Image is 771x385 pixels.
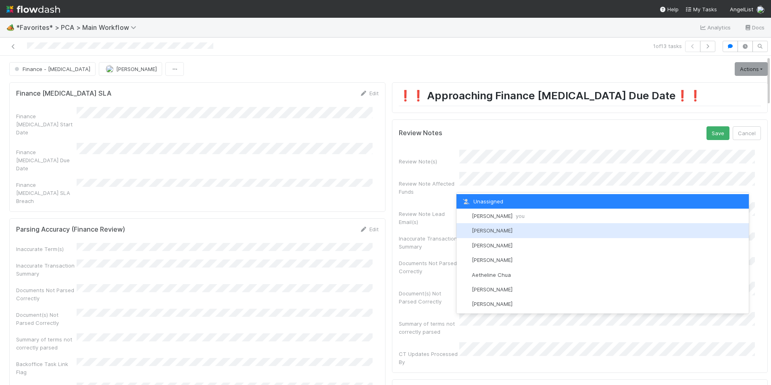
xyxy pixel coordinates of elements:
div: Finance [MEDICAL_DATA] Start Date [16,112,77,136]
h5: Parsing Accuracy (Finance Review) [16,226,125,234]
span: My Tasks [685,6,717,13]
img: avatar_55c8bf04-bdf8-4706-8388-4c62d4787457.png [461,256,469,264]
span: [PERSON_NAME] [472,213,525,219]
span: [PERSON_NAME] [472,227,513,234]
span: *Favorites* > PCA > Main Workflow [16,23,140,31]
img: avatar_1d14498f-6309-4f08-8780-588779e5ce37.png [461,241,469,249]
div: Review Note Lead Email(s) [399,210,459,226]
a: Edit [360,226,379,232]
a: Actions [735,62,768,76]
button: Save [706,126,729,140]
button: Cancel [733,126,761,140]
div: Documents Not Parsed Correctly [16,286,77,302]
span: AngelList [730,6,753,13]
div: Finance [MEDICAL_DATA] SLA Breach [16,181,77,205]
img: avatar_df83acd9-d480-4d6e-a150-67f005a3ea0d.png [461,300,469,308]
div: Document(s) Not Parsed Correctly [16,311,77,327]
span: [PERSON_NAME] [472,286,513,293]
span: [PERSON_NAME] [116,66,157,72]
img: avatar_487f705b-1efa-4920-8de6-14528bcda38c.png [756,6,765,14]
img: avatar_103f69d0-f655-4f4f-bc28-f3abe7034599.png [461,271,469,279]
img: avatar_55a2f090-1307-4765-93b4-f04da16234ba.png [461,227,469,235]
a: Docs [744,23,765,32]
span: 🏕️ [6,24,15,31]
div: Inaccurate Transaction Summary [399,234,459,251]
div: Finance [MEDICAL_DATA] Due Date [16,148,77,172]
div: Inaccurate Transaction Summary [16,262,77,278]
a: Analytics [699,23,731,32]
a: My Tasks [685,5,717,13]
div: Summary of terms not correctly parsed [399,320,459,336]
h1: ❗️❗️ Approaching Finance [MEDICAL_DATA] Due Date❗️❗️ [399,89,761,106]
div: CT Updates Processed By [399,350,459,366]
img: logo-inverted-e16ddd16eac7371096b0.svg [6,2,60,16]
span: you [516,213,525,219]
span: [PERSON_NAME] [472,242,513,249]
img: avatar_487f705b-1efa-4920-8de6-14528bcda38c.png [461,212,469,220]
div: Backoffice Task Link Flag [16,360,77,376]
img: avatar_487f705b-1efa-4920-8de6-14528bcda38c.png [106,65,114,73]
span: [PERSON_NAME] [472,257,513,263]
div: Documents Not Parsed Correctly [399,259,459,275]
button: Finance - [MEDICAL_DATA] [9,62,96,76]
button: [PERSON_NAME] [99,62,162,76]
a: Edit [360,90,379,96]
span: 1 of 13 tasks [653,42,682,50]
span: Finance - [MEDICAL_DATA] [13,66,90,72]
h5: Finance [MEDICAL_DATA] SLA [16,90,111,98]
span: [PERSON_NAME] [472,301,513,307]
h5: Review Notes [399,129,442,137]
span: Aetheline Chua [472,272,511,278]
span: Unassigned [461,198,503,205]
img: avatar_adb74e0e-9f86-401c-adfc-275927e58b0b.png [461,285,469,293]
div: Review Note(s) [399,157,459,165]
div: Help [659,5,679,13]
div: Summary of terms not correctly parsed [16,335,77,352]
div: Inaccurate Term(s) [16,245,77,253]
div: Review Note Affected Funds [399,180,459,196]
div: Document(s) Not Parsed Correctly [399,289,459,305]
